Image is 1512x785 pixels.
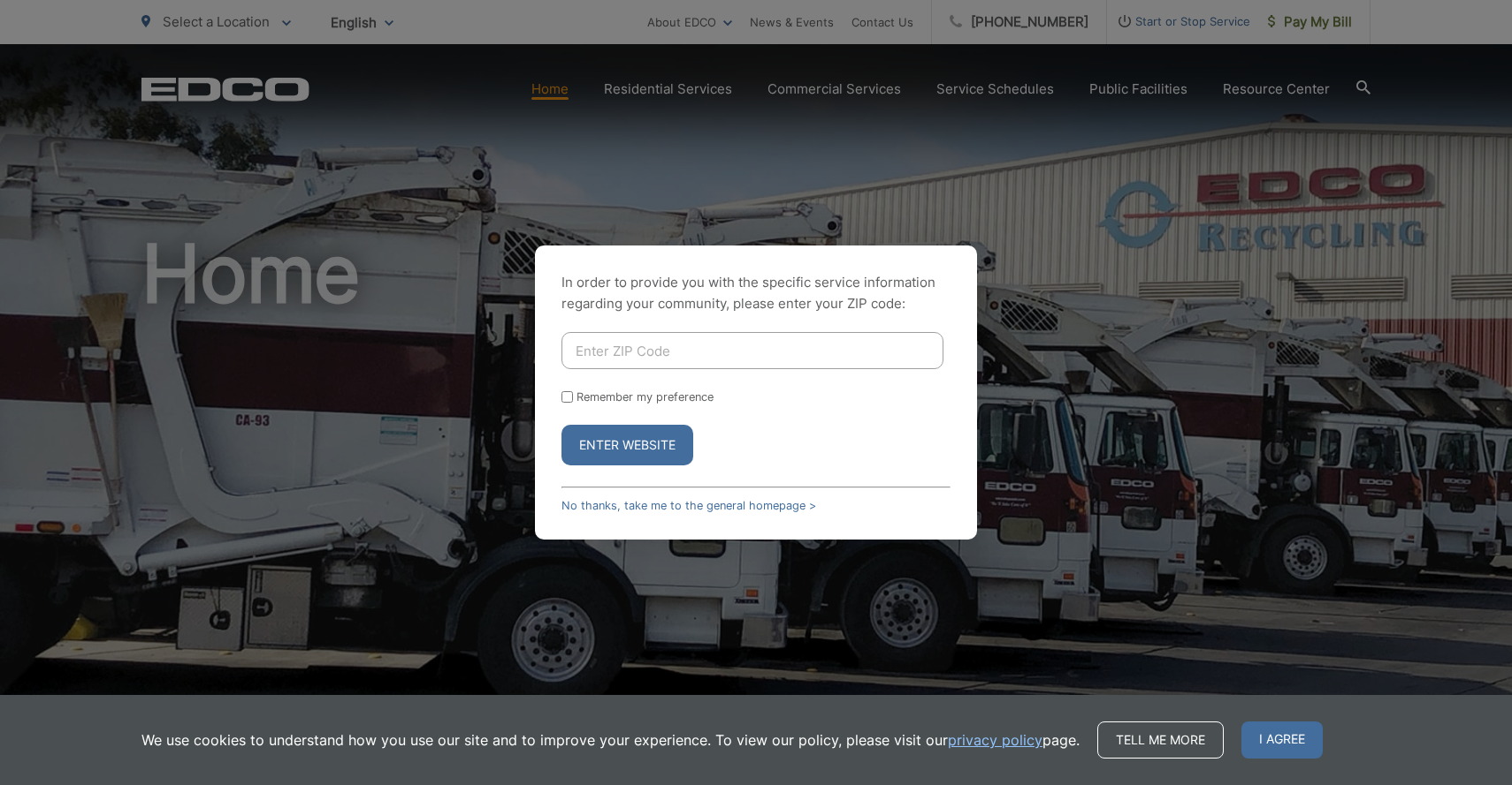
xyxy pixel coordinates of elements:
p: In order to provide you with the specific service information regarding your community, please en... [561,272,951,314]
label: Remember my preference [577,390,714,404]
a: privacy policy [948,729,1042,751]
a: No thanks, take me to the general homepage > [561,499,816,512]
button: Enter Website [561,425,693,465]
a: Tell me more [1097,721,1224,759]
p: We use cookies to understand how you use our site and to improve your experience. To view our pol... [141,729,1080,751]
span: I agree [1241,721,1323,759]
input: Enter ZIP Code [561,332,943,369]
